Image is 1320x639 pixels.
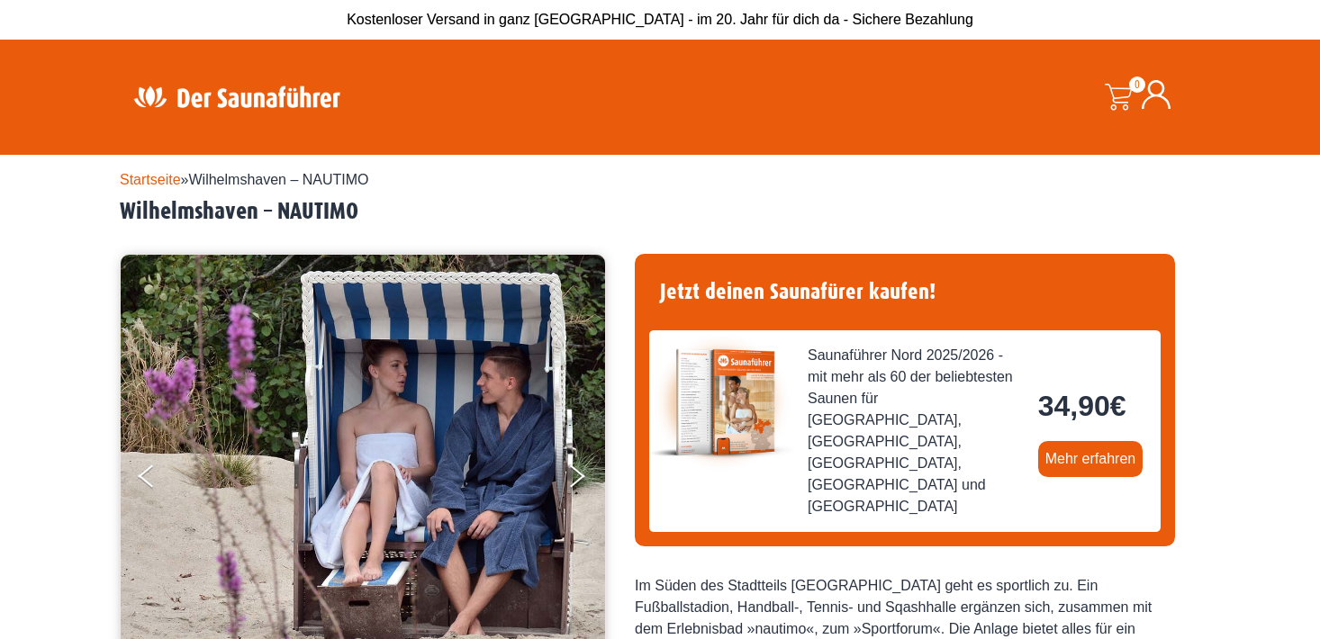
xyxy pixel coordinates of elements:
[808,345,1024,517] span: Saunaführer Nord 2025/2026 - mit mehr als 60 der beliebtesten Saunen für [GEOGRAPHIC_DATA], [GEOG...
[120,198,1200,226] h2: Wilhelmshaven – NAUTIMO
[120,172,369,187] span: »
[120,172,181,187] a: Startseite
[139,457,184,502] button: Previous
[1110,390,1126,422] span: €
[1038,390,1126,422] bdi: 34,90
[347,12,973,27] span: Kostenloser Versand in ganz [GEOGRAPHIC_DATA] - im 20. Jahr für dich da - Sichere Bezahlung
[566,457,611,502] button: Next
[189,172,369,187] span: Wilhelmshaven – NAUTIMO
[649,330,793,474] img: der-saunafuehrer-2025-nord.jpg
[1129,76,1145,93] span: 0
[1038,441,1144,477] a: Mehr erfahren
[649,268,1161,316] h4: Jetzt deinen Saunafürer kaufen!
